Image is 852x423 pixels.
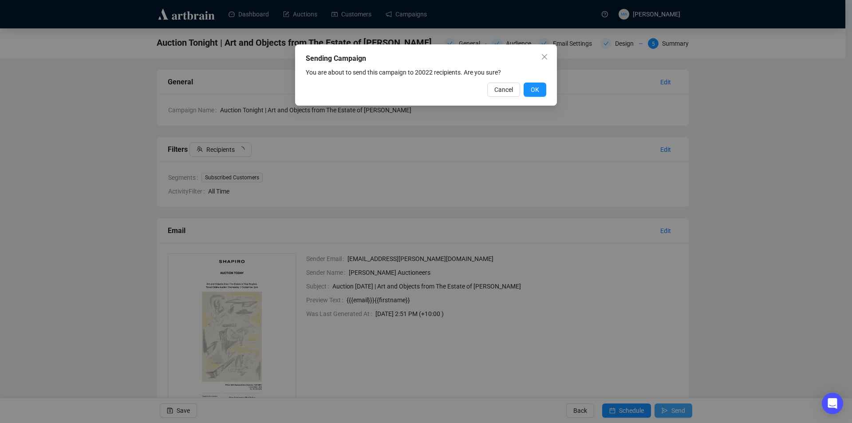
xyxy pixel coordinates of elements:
span: OK [531,85,539,95]
div: You are about to send this campaign to 20022 recipients. Are you sure? [306,67,546,77]
span: Cancel [494,85,513,95]
div: Sending Campaign [306,53,546,64]
button: OK [524,83,546,97]
span: close [541,53,548,60]
button: Cancel [487,83,520,97]
button: Close [537,50,552,64]
div: Open Intercom Messenger [822,393,843,414]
